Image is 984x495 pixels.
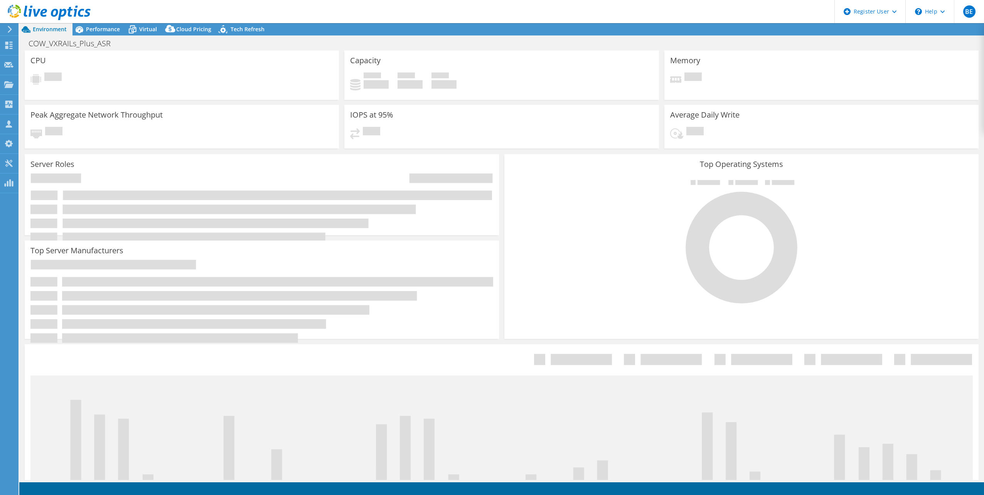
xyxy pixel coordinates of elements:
[86,25,120,33] span: Performance
[25,39,123,48] h1: COW_VXRAILs_Plus_ASR
[915,8,922,15] svg: \n
[176,25,211,33] span: Cloud Pricing
[670,111,740,119] h3: Average Daily Write
[30,56,46,65] h3: CPU
[431,80,457,89] h4: 0 GiB
[139,25,157,33] span: Virtual
[30,160,74,168] h3: Server Roles
[30,111,163,119] h3: Peak Aggregate Network Throughput
[231,25,265,33] span: Tech Refresh
[684,72,702,83] span: Pending
[364,80,389,89] h4: 0 GiB
[30,246,123,255] h3: Top Server Manufacturers
[431,72,449,80] span: Total
[963,5,976,18] span: BE
[510,160,973,168] h3: Top Operating Systems
[33,25,67,33] span: Environment
[398,72,415,80] span: Free
[670,56,700,65] h3: Memory
[364,72,381,80] span: Used
[350,56,381,65] h3: Capacity
[350,111,393,119] h3: IOPS at 95%
[686,127,704,137] span: Pending
[363,127,380,137] span: Pending
[398,80,423,89] h4: 0 GiB
[45,127,62,137] span: Pending
[44,72,62,83] span: Pending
